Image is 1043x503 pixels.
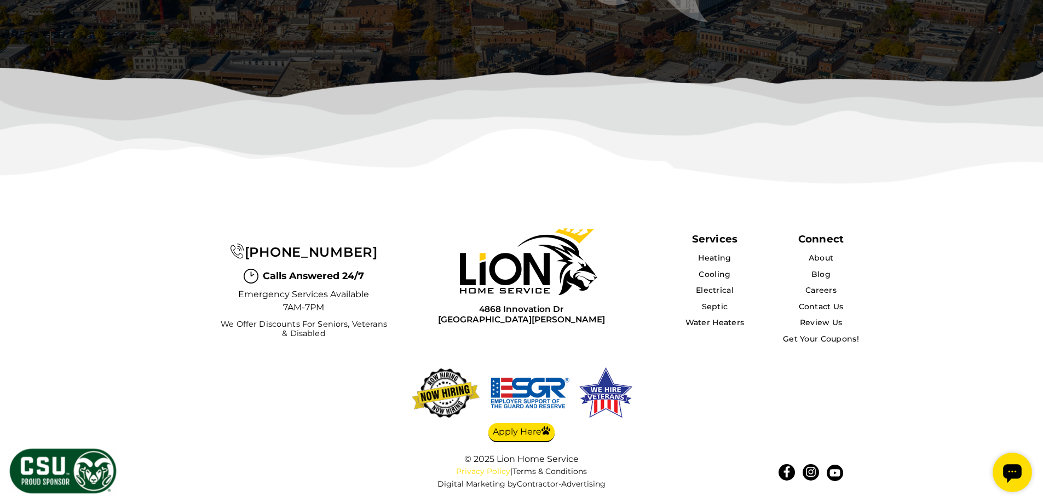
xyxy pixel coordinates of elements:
[811,269,831,279] a: Blog
[685,317,745,327] a: Water Heaters
[8,447,118,495] img: CSU Sponsor Badge
[4,4,44,44] div: Open chat widget
[412,454,631,464] div: © 2025 Lion Home Service
[698,253,731,263] a: Heating
[412,467,631,489] nav: |
[217,320,390,339] span: We Offer Discounts for Seniors, Veterans & Disabled
[512,466,587,476] a: Terms & Conditions
[696,285,734,295] a: Electrical
[692,233,737,245] span: Services
[438,304,605,314] span: 4868 Innovation Dr
[238,288,370,314] span: Emergency Services Available 7AM-7PM
[409,366,482,420] img: now-hiring
[489,366,571,420] img: We hire veterans
[702,302,728,311] a: Septic
[799,302,844,311] a: Contact Us
[456,466,510,476] a: Privacy Policy
[517,479,606,489] a: Contractor-Advertising
[578,366,633,420] img: We hire veterans
[798,233,844,245] div: Connect
[245,244,378,260] span: [PHONE_NUMBER]
[805,285,837,295] a: Careers
[800,317,843,327] a: Review Us
[488,423,555,443] a: Apply Here
[809,253,833,263] a: About
[263,269,364,283] span: Calls Answered 24/7
[230,244,377,260] a: [PHONE_NUMBER]
[438,314,605,325] span: [GEOGRAPHIC_DATA][PERSON_NAME]
[412,479,631,489] div: Digital Marketing by
[783,334,859,344] a: Get Your Coupons!
[699,269,730,279] a: Cooling
[438,304,605,325] a: 4868 Innovation Dr[GEOGRAPHIC_DATA][PERSON_NAME]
